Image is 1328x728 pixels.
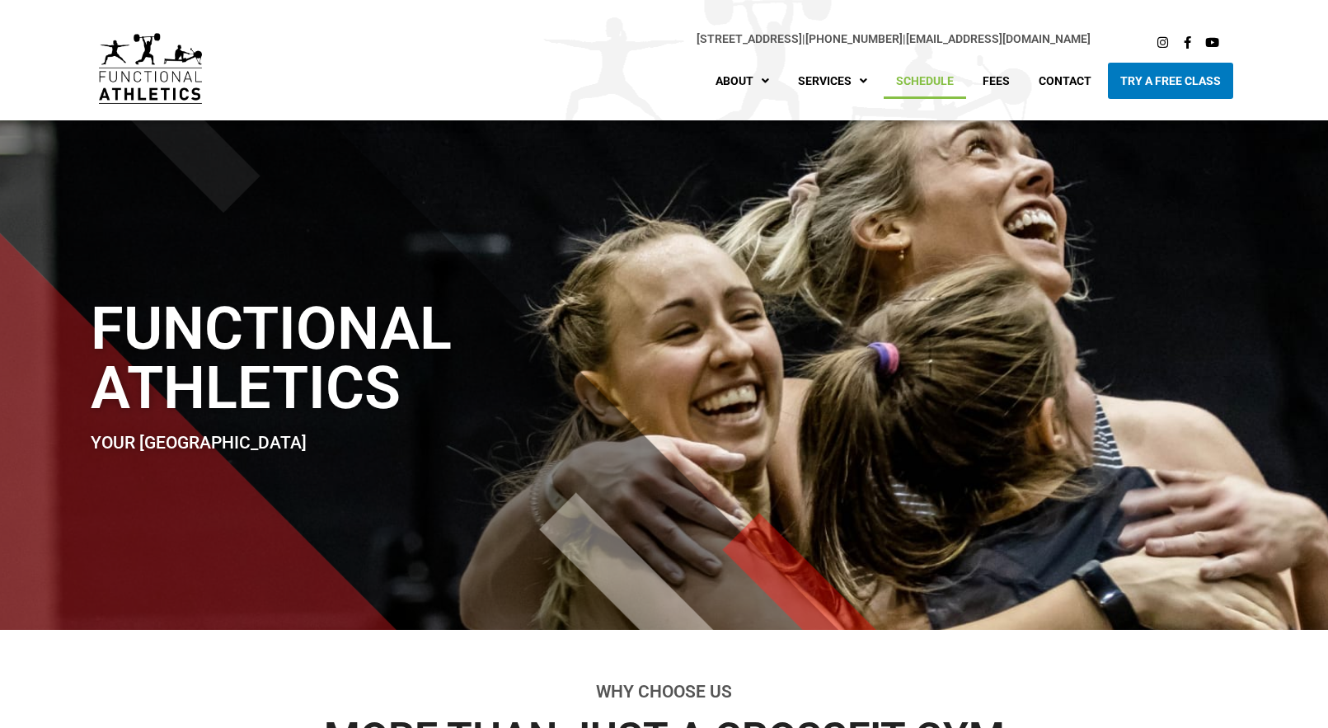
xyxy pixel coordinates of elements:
[906,32,1091,45] a: [EMAIL_ADDRESS][DOMAIN_NAME]
[91,434,772,452] h2: Your [GEOGRAPHIC_DATA]
[1108,63,1233,99] a: Try A Free Class
[970,63,1022,99] a: Fees
[703,63,781,99] a: About
[884,63,966,99] a: Schedule
[235,30,1091,49] p: |
[805,32,903,45] a: [PHONE_NUMBER]
[1026,63,1104,99] a: Contact
[91,299,772,418] h1: Functional Athletics
[99,33,202,104] img: default-logo
[697,32,805,45] span: |
[697,32,802,45] a: [STREET_ADDRESS]
[786,63,880,99] a: Services
[207,683,1122,701] h2: Why Choose Us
